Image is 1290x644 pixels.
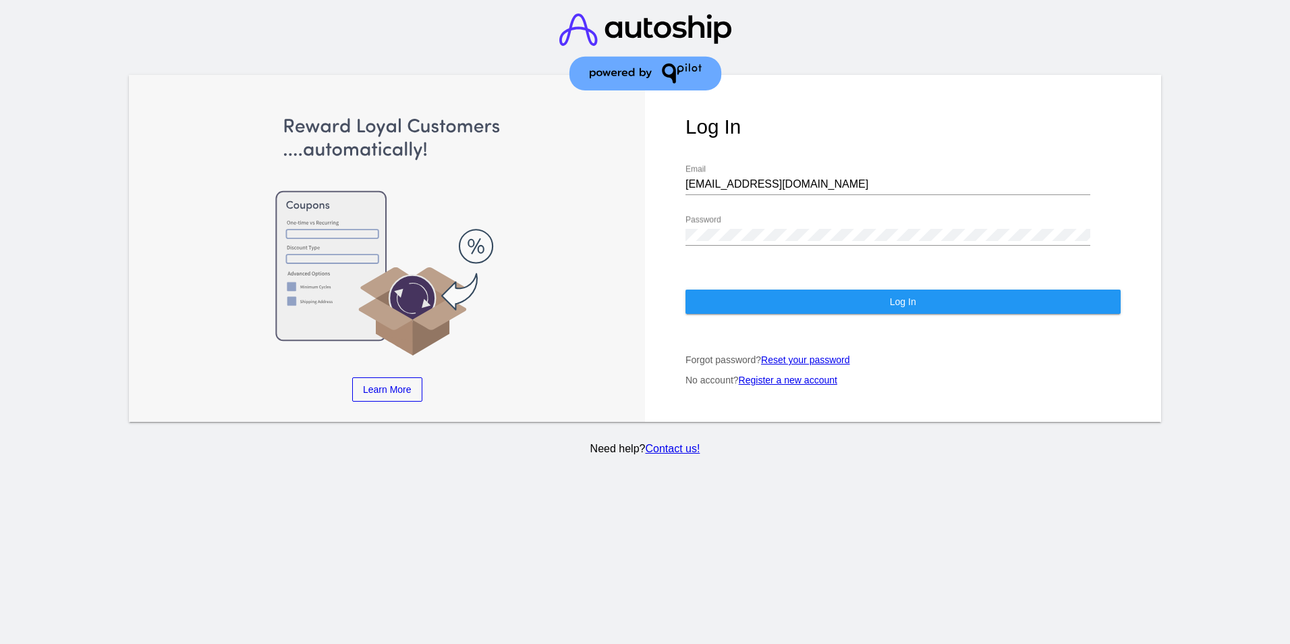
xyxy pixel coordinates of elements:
[685,375,1121,385] p: No account?
[761,354,850,365] a: Reset your password
[685,178,1090,190] input: Email
[127,443,1163,455] p: Need help?
[685,115,1121,138] h1: Log In
[363,384,412,395] span: Learn More
[685,354,1121,365] p: Forgot password?
[170,115,605,357] img: Apply Coupons Automatically to Scheduled Orders with QPilot
[890,296,916,307] span: Log In
[739,375,837,385] a: Register a new account
[645,443,700,454] a: Contact us!
[685,290,1121,314] button: Log In
[352,377,422,402] a: Learn More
